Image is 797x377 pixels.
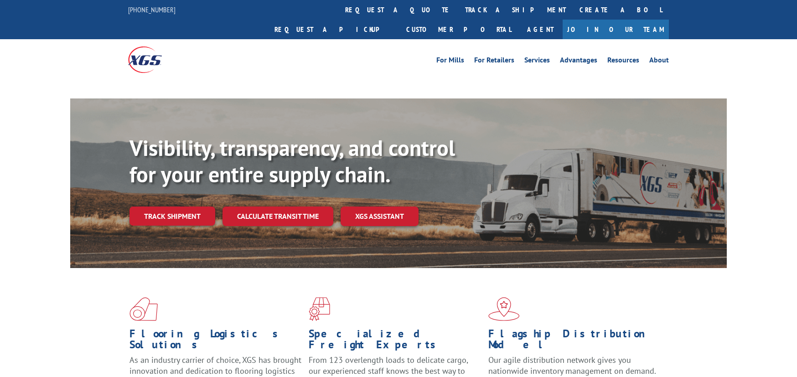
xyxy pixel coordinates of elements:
[309,328,481,355] h1: Specialized Freight Experts
[488,297,520,321] img: xgs-icon-flagship-distribution-model-red
[309,297,330,321] img: xgs-icon-focused-on-flooring-red
[563,20,669,39] a: Join Our Team
[607,57,639,67] a: Resources
[524,57,550,67] a: Services
[474,57,514,67] a: For Retailers
[341,207,419,226] a: XGS ASSISTANT
[488,355,656,376] span: Our agile distribution network gives you nationwide inventory management on demand.
[518,20,563,39] a: Agent
[399,20,518,39] a: Customer Portal
[129,134,455,188] b: Visibility, transparency, and control for your entire supply chain.
[268,20,399,39] a: Request a pickup
[649,57,669,67] a: About
[436,57,464,67] a: For Mills
[129,328,302,355] h1: Flooring Logistics Solutions
[488,328,661,355] h1: Flagship Distribution Model
[560,57,597,67] a: Advantages
[129,207,215,226] a: Track shipment
[128,5,176,14] a: [PHONE_NUMBER]
[129,297,158,321] img: xgs-icon-total-supply-chain-intelligence-red
[223,207,333,226] a: Calculate transit time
